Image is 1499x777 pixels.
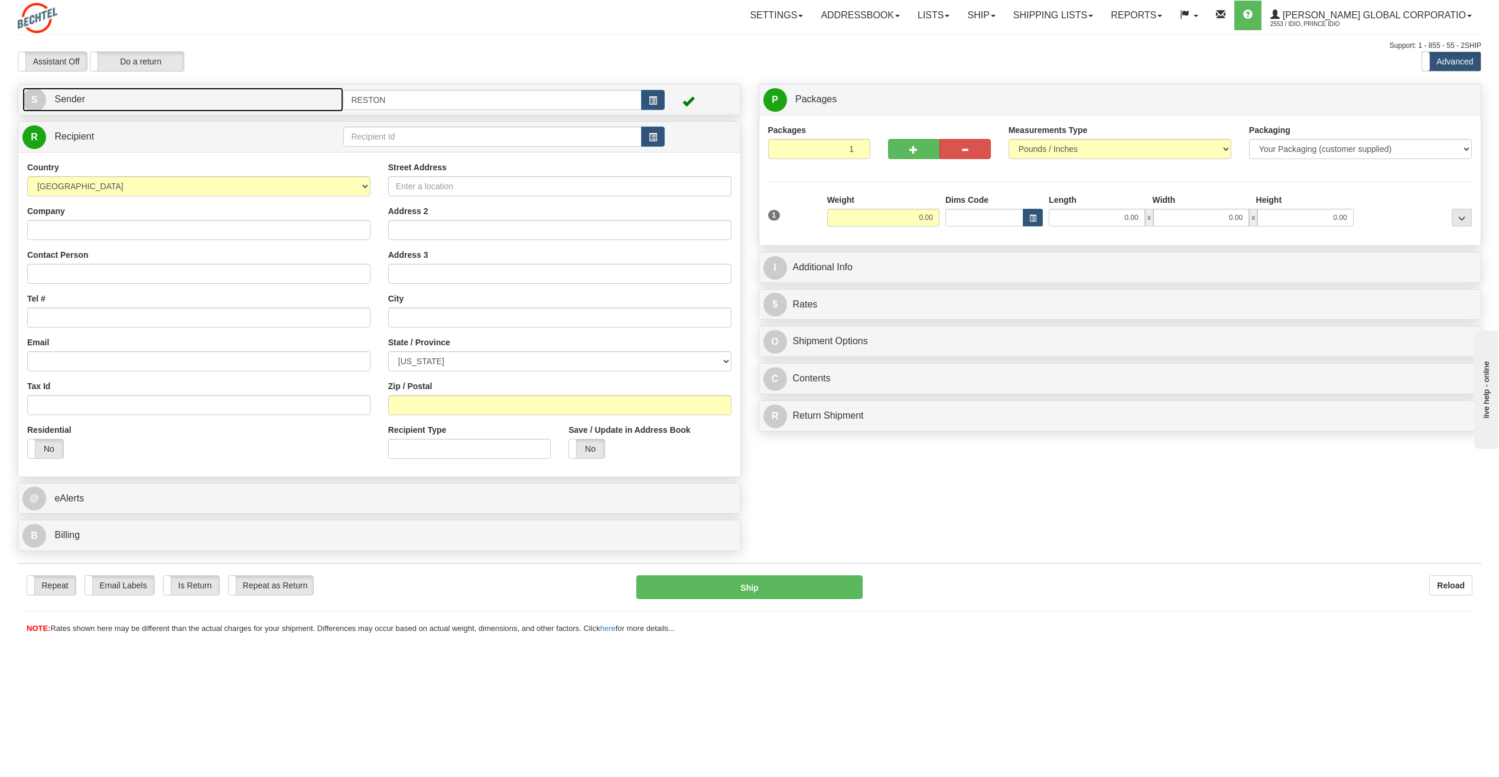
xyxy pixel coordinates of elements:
label: Contact Person [27,249,88,261]
label: Address 3 [388,249,428,261]
label: Weight [827,194,854,206]
label: Zip / Postal [388,380,433,392]
span: $ [763,293,787,316]
a: IAdditional Info [763,255,1477,280]
a: @ eAlerts [22,487,736,511]
label: No [569,439,604,458]
label: Company [27,205,65,217]
div: Rates shown here may be different than the actual charges for your shipment. Differences may occu... [18,623,1481,634]
span: Packages [795,94,837,104]
label: Email Labels [85,576,154,595]
input: Enter a location [388,176,731,196]
label: Height [1256,194,1282,206]
label: Assistant Off [18,52,87,71]
label: Save / Update in Address Book [568,424,690,436]
a: Lists [909,1,958,30]
label: Tax Id [27,380,50,392]
label: Width [1152,194,1175,206]
div: ... [1452,209,1472,226]
button: Ship [636,575,863,599]
span: 2553 / Idio, Prince Idio [1270,18,1359,30]
label: Residential [27,424,71,436]
input: Recipient Id [343,127,641,147]
span: NOTE: [27,624,50,633]
label: Dims Code [945,194,989,206]
label: Address 2 [388,205,428,217]
label: Tel # [27,293,45,305]
span: R [22,125,46,149]
a: Addressbook [812,1,909,30]
a: here [600,624,616,633]
b: Reload [1437,581,1465,590]
label: Street Address [388,161,447,173]
a: RReturn Shipment [763,404,1477,428]
span: C [763,367,787,391]
label: Do a return [90,52,184,71]
span: eAlerts [54,493,84,503]
span: x [1249,209,1257,226]
span: [PERSON_NAME] Global Corporatio [1280,10,1466,20]
a: CContents [763,367,1477,391]
div: Support: 1 - 855 - 55 - 2SHIP [18,41,1481,51]
label: City [388,293,404,305]
a: Reports [1102,1,1171,30]
span: O [763,330,787,354]
span: S [22,88,46,112]
span: Sender [54,94,85,104]
label: Repeat as Return [229,576,313,595]
a: R Recipient [22,125,308,149]
a: [PERSON_NAME] Global Corporatio 2553 / Idio, Prince Idio [1261,1,1481,30]
span: 1 [768,210,781,221]
a: Settings [741,1,812,30]
a: Ship [958,1,1004,30]
button: Reload [1429,575,1472,595]
a: B Billing [22,523,736,548]
label: Repeat [27,576,76,595]
span: P [763,88,787,112]
label: Recipient Type [388,424,447,436]
iframe: chat widget [1472,328,1498,449]
input: Sender Id [343,90,641,110]
label: Length [1049,194,1077,206]
span: x [1145,209,1153,226]
label: Measurements Type [1009,124,1088,136]
label: Country [27,161,59,173]
a: $Rates [763,293,1477,317]
a: Shipping lists [1004,1,1102,30]
label: Packages [768,124,807,136]
label: State / Province [388,336,450,348]
span: Recipient [54,131,94,141]
label: Is Return [164,576,219,595]
span: R [763,404,787,428]
label: Packaging [1249,124,1290,136]
span: I [763,256,787,280]
img: logo2553.jpg [18,3,57,33]
div: live help - online [9,10,109,19]
label: Email [27,336,49,348]
a: S Sender [22,88,343,112]
a: P Packages [763,88,1477,112]
a: OShipment Options [763,329,1477,354]
span: @ [22,487,46,510]
label: No [28,439,63,458]
label: Advanced [1422,52,1481,71]
span: B [22,524,46,548]
span: Billing [54,530,80,540]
